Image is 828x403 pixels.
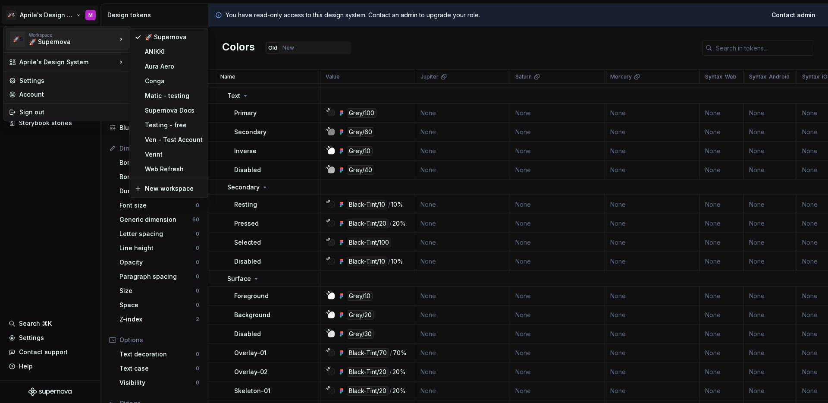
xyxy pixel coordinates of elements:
[19,90,125,99] div: Account
[145,62,203,71] div: Aura Aero
[19,58,117,66] div: Aprile's Design System
[145,184,203,193] div: New workspace
[145,165,203,173] div: Web Refresh
[19,76,125,85] div: Settings
[145,121,203,129] div: Testing - free
[29,38,102,46] div: 🚀 Supernova
[145,150,203,159] div: Verint
[10,31,25,47] div: 🚀S
[145,33,203,41] div: 🚀 Supernova
[145,91,203,100] div: Matic - testing
[145,77,203,85] div: Conga
[145,135,203,144] div: Ven - Test Account
[145,47,203,56] div: ANIKKI
[145,106,203,115] div: Supernova Docs
[29,32,117,38] div: Workspace
[19,108,125,116] div: Sign out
